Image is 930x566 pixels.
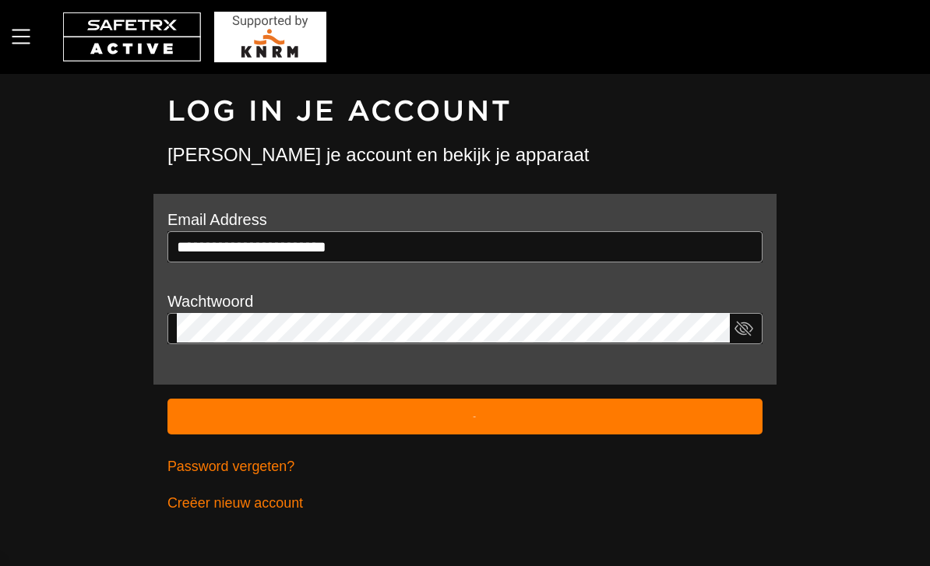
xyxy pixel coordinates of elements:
[167,455,294,479] span: Password vergeten?
[167,93,763,129] h1: Log in je account
[167,293,253,310] label: Wachtwoord
[167,211,267,228] label: Email Address
[167,485,763,522] a: Creëer nieuw account
[8,20,47,53] button: Menu
[167,448,763,485] a: Password vergeten?
[214,12,326,62] img: RescueLogo.svg
[167,142,763,168] h3: [PERSON_NAME] je account en bekijk je apparaat
[167,491,303,515] span: Creëer nieuw account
